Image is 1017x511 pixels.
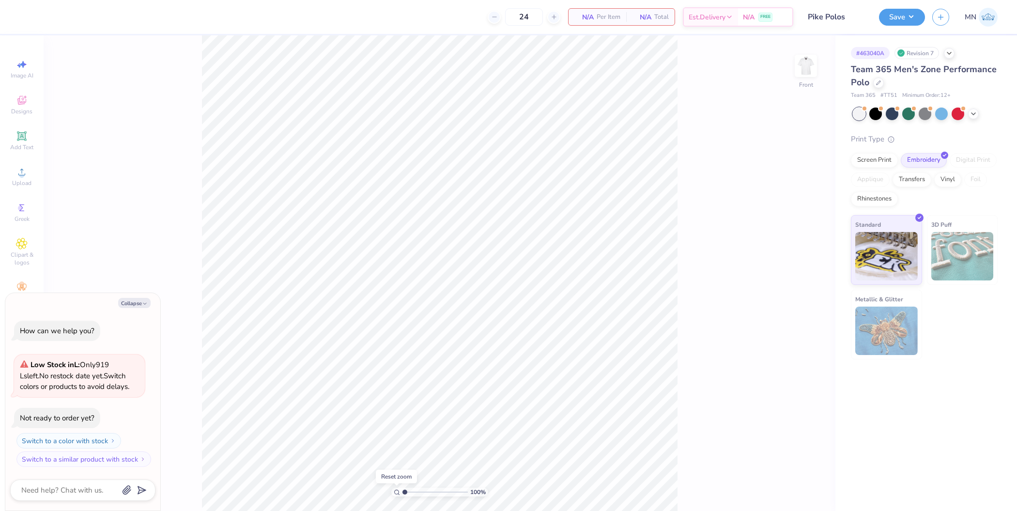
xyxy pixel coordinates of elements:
img: Metallic & Glitter [855,307,918,355]
img: Switch to a color with stock [110,438,116,444]
div: Applique [851,172,890,187]
span: N/A [743,12,755,22]
div: Vinyl [934,172,961,187]
div: How can we help you? [20,326,94,336]
span: Metallic & Glitter [855,294,903,304]
img: Front [796,56,816,76]
img: Standard [855,232,918,280]
div: Rhinestones [851,192,898,206]
span: Team 365 [851,92,876,100]
span: Only 919 Ls left. Switch colors or products to avoid delays. [20,360,129,391]
span: Total [654,12,669,22]
span: # TT51 [880,92,897,100]
span: Est. Delivery [689,12,725,22]
div: Print Type [851,134,998,145]
span: Team 365 Men's Zone Performance Polo [851,63,997,88]
span: Upload [12,179,31,187]
img: 3D Puff [931,232,994,280]
img: Mark Navarro [979,8,998,27]
span: MN [965,12,976,23]
div: Not ready to order yet? [20,413,94,423]
span: Add Text [10,143,33,151]
div: Front [799,80,813,89]
span: Standard [855,219,881,230]
input: – – [505,8,543,26]
div: Revision 7 [894,47,939,59]
span: Greek [15,215,30,223]
span: Clipart & logos [5,251,39,266]
span: 100 % [470,488,486,496]
div: Transfers [893,172,931,187]
button: Switch to a color with stock [16,433,121,449]
button: Switch to a similar product with stock [16,451,151,467]
span: 3D Puff [931,219,952,230]
button: Save [879,9,925,26]
div: Screen Print [851,153,898,168]
div: Foil [964,172,987,187]
div: Reset zoom [376,470,417,483]
span: No restock date yet. [39,371,104,381]
span: FREE [760,14,770,20]
span: Minimum Order: 12 + [902,92,951,100]
span: N/A [574,12,594,22]
div: Embroidery [901,153,947,168]
div: # 463040A [851,47,890,59]
button: Collapse [118,298,151,308]
span: Image AI [11,72,33,79]
a: MN [965,8,998,27]
span: Designs [11,108,32,115]
div: Digital Print [950,153,997,168]
span: N/A [632,12,651,22]
span: Per Item [597,12,620,22]
strong: Low Stock in L : [31,360,80,370]
input: Untitled Design [801,7,872,27]
img: Switch to a similar product with stock [140,456,146,462]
